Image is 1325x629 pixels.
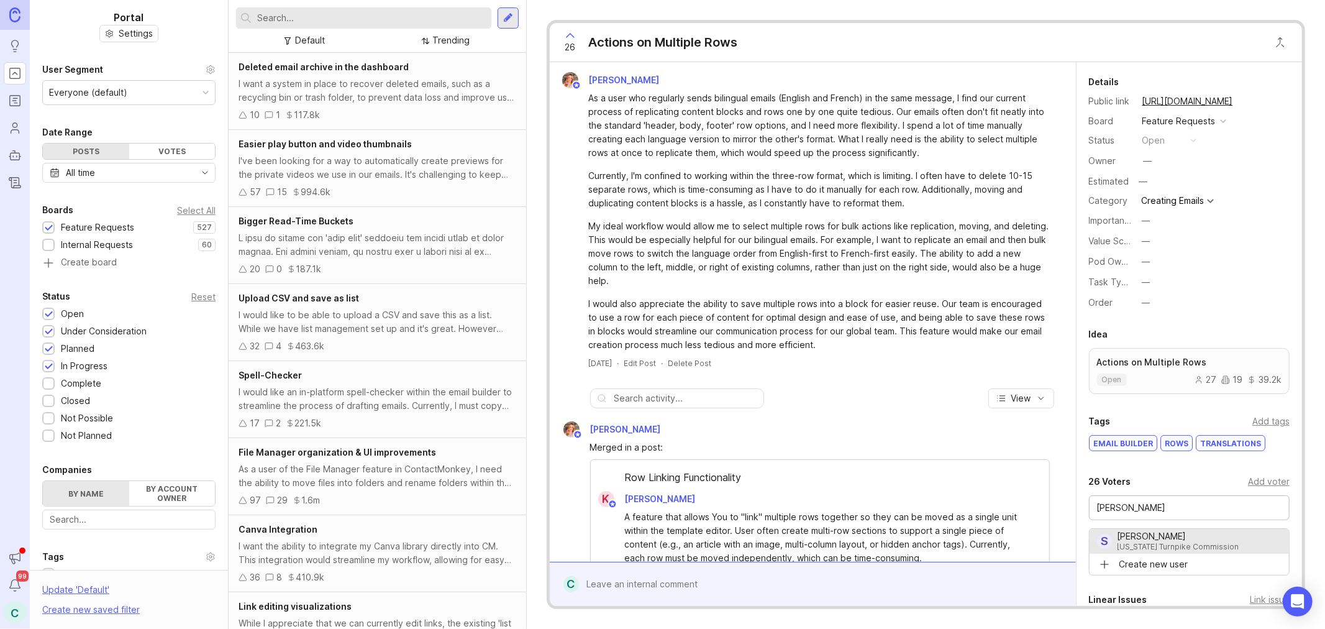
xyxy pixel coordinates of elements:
a: Canva IntegrationI want the ability to integrate my Canva library directly into CM. This integrat... [229,515,526,592]
div: Tags [42,549,64,564]
img: Bronwen W [559,421,583,438]
a: K[PERSON_NAME] [591,491,706,507]
div: Planned [61,342,94,356]
div: Open Intercom Messenger [1283,587,1313,617]
div: A feature that allows You to "link" multiple rows together so they can be moved as a single unit ... [625,510,1029,565]
div: 1.6m [301,494,320,507]
div: Internal Requests [61,238,133,252]
button: Notifications [4,574,26,597]
div: In Progress [61,359,107,373]
span: Spell-Checker [239,370,302,380]
div: Row Linking Functionality [591,470,1049,491]
div: Add voter [1248,475,1290,489]
div: Open [61,307,84,321]
a: Create board [42,258,216,269]
button: Announcements [4,547,26,569]
div: Board [1089,114,1132,128]
h1: Portal [114,10,144,25]
div: [US_STATE] Turnpike Commission [1117,543,1239,551]
div: Merged in a post: [590,441,1050,454]
div: 187.1k [296,262,321,276]
div: Add tags [1252,415,1290,428]
label: Pod Ownership [1089,256,1152,267]
div: rows [1161,436,1192,451]
a: Roadmaps [4,90,26,112]
div: Boards [42,203,73,218]
img: member badge [608,500,617,509]
div: · [662,358,663,369]
div: 36 [250,571,260,584]
div: — [1142,296,1150,310]
label: Value Scale [1089,236,1137,246]
div: Votes [129,144,216,159]
div: I would like to be able to upload a CSV and save this as a list. While we have list management se... [239,308,516,336]
a: Easier play button and video thumbnailsI've been looking for a way to automatically create previe... [229,130,526,207]
div: — [1142,255,1150,269]
label: Order [1089,297,1113,308]
a: Deleted email archive in the dashboardI want a system in place to recover deleted emails, such as... [229,53,526,130]
span: [PERSON_NAME] [590,424,661,434]
div: Public link [1089,94,1132,108]
span: Link editing visualizations [239,601,352,612]
div: I've been looking for a way to automatically create previews for the private videos we use in our... [239,154,516,181]
div: — [1142,214,1150,227]
a: File Manager organization & UI improvementsAs a user of the File Manager feature in ContactMonkey... [229,438,526,515]
a: Autopilot [4,144,26,167]
div: Actions on Multiple Rows [589,34,738,51]
div: — [1142,275,1150,289]
div: 27 [1195,375,1216,384]
div: 8 [276,571,282,584]
label: Importance [1089,215,1136,226]
div: · [617,358,619,369]
span: 26 [565,40,575,54]
div: I want a system in place to recover deleted emails, such as a recycling bin or trash folder, to p... [239,77,516,104]
button: View [988,388,1054,408]
div: 4 [276,339,281,353]
a: Upload CSV and save as listI would like to be able to upload a CSV and save this as a list. While... [229,284,526,361]
a: [DATE] [589,358,612,369]
div: Complete [61,377,101,390]
div: Delete Post [668,358,712,369]
div: Idea [1089,327,1108,342]
div: Not Possible [61,411,113,425]
a: Users [4,117,26,139]
div: Status [1089,134,1132,147]
div: As a user who regularly sends bilingual emails (English and French) in the same message, I find o... [589,91,1051,160]
div: — [1142,234,1150,248]
a: Bronwen W[PERSON_NAME] [555,72,670,88]
div: Everyone (default) [49,86,127,99]
a: Bigger Read-Time BucketsL ipsu do sitame con 'adip elit' seddoeiu tem incidi utlab et dolor magna... [229,207,526,284]
div: 39.2k [1247,375,1282,384]
div: 117.8k [294,108,320,122]
input: Search for a user... [1097,501,1282,515]
img: member badge [571,81,581,90]
div: Companies [42,462,92,477]
svg: toggle icon [195,168,215,178]
p: open [1102,375,1122,385]
label: By account owner [129,481,216,506]
span: View [1011,392,1031,405]
div: 410.9k [296,571,324,584]
div: 32 [250,339,260,353]
div: I want the ability to integrate my Canva library directly into CM. This integration would streaml... [239,539,516,567]
div: 221.5k [294,416,321,430]
a: Portal [4,62,26,85]
a: Ideas [4,35,26,57]
label: Task Type [1089,277,1133,287]
div: Estimated [1089,177,1129,186]
div: Status [42,289,70,304]
div: Creating Emails [1142,196,1204,205]
div: User Segment [42,62,103,77]
div: C [563,576,579,592]
div: Posts without tags [61,567,137,581]
div: I would like an in-platform spell-checker within the email builder to streamline the process of d... [239,385,516,413]
a: [URL][DOMAIN_NAME] [1139,93,1237,109]
div: All time [66,166,95,180]
button: Settings [99,25,158,42]
p: 527 [197,223,212,232]
div: 1 [276,108,280,122]
div: S [1097,534,1112,549]
span: Canva Integration [239,524,317,535]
